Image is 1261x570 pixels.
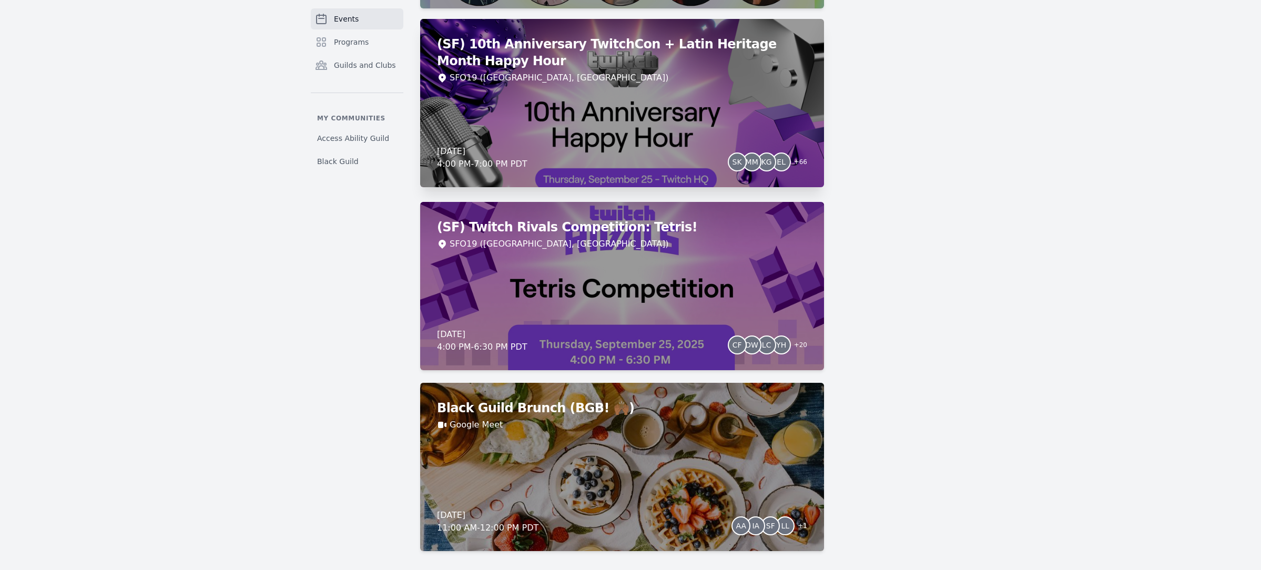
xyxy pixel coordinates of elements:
[450,419,503,431] a: Google Meet
[420,202,824,370] a: (SF) Twitch Rivals Competition: Tetris!SFO19 ([GEOGRAPHIC_DATA], [GEOGRAPHIC_DATA])[DATE]4:00 PM-...
[450,72,668,84] div: SFO19 ([GEOGRAPHIC_DATA], [GEOGRAPHIC_DATA])
[437,36,807,69] h2: (SF) 10th Anniversary TwitchCon + Latin Heritage Month Happy Hour
[791,520,807,534] span: + 1
[736,522,747,530] span: AA
[311,8,403,29] a: Events
[788,156,807,170] span: + 66
[311,152,403,171] a: Black Guild
[450,238,668,250] div: SFO19 ([GEOGRAPHIC_DATA], [GEOGRAPHIC_DATA])
[311,8,403,171] nav: Sidebar
[776,341,786,349] span: YH
[317,133,389,144] span: Access Ability Guild
[781,522,789,530] span: LL
[437,219,807,236] h2: (SF) Twitch Rivals Competition: Tetris!
[437,328,527,353] div: [DATE] 4:00 PM - 6:30 PM PDT
[745,341,758,349] span: DW
[437,509,538,534] div: [DATE] 11:00 AM - 12:00 PM PDT
[437,400,807,416] h2: Black Guild Brunch (BGB! 🙌🏾)
[311,129,403,148] a: Access Ability Guild
[317,156,359,167] span: Black Guild
[311,32,403,53] a: Programs
[752,522,759,530] span: IA
[437,145,527,170] div: [DATE] 4:00 PM - 7:00 PM PDT
[420,19,824,187] a: (SF) 10th Anniversary TwitchCon + Latin Heritage Month Happy HourSFO19 ([GEOGRAPHIC_DATA], [GEOGR...
[334,37,369,47] span: Programs
[334,14,359,24] span: Events
[334,60,396,70] span: Guilds and Clubs
[420,383,824,551] a: Black Guild Brunch (BGB! 🙌🏾)Google Meet[DATE]11:00 AM-12:00 PM PDTAAIASFLL+1
[777,158,786,166] span: EL
[766,522,775,530] span: SF
[746,158,758,166] span: MM
[761,158,772,166] span: KG
[733,158,742,166] span: SK
[311,114,403,123] p: My communities
[762,341,771,349] span: LC
[311,55,403,76] a: Guilds and Clubs
[788,339,807,353] span: + 20
[733,341,742,349] span: CF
